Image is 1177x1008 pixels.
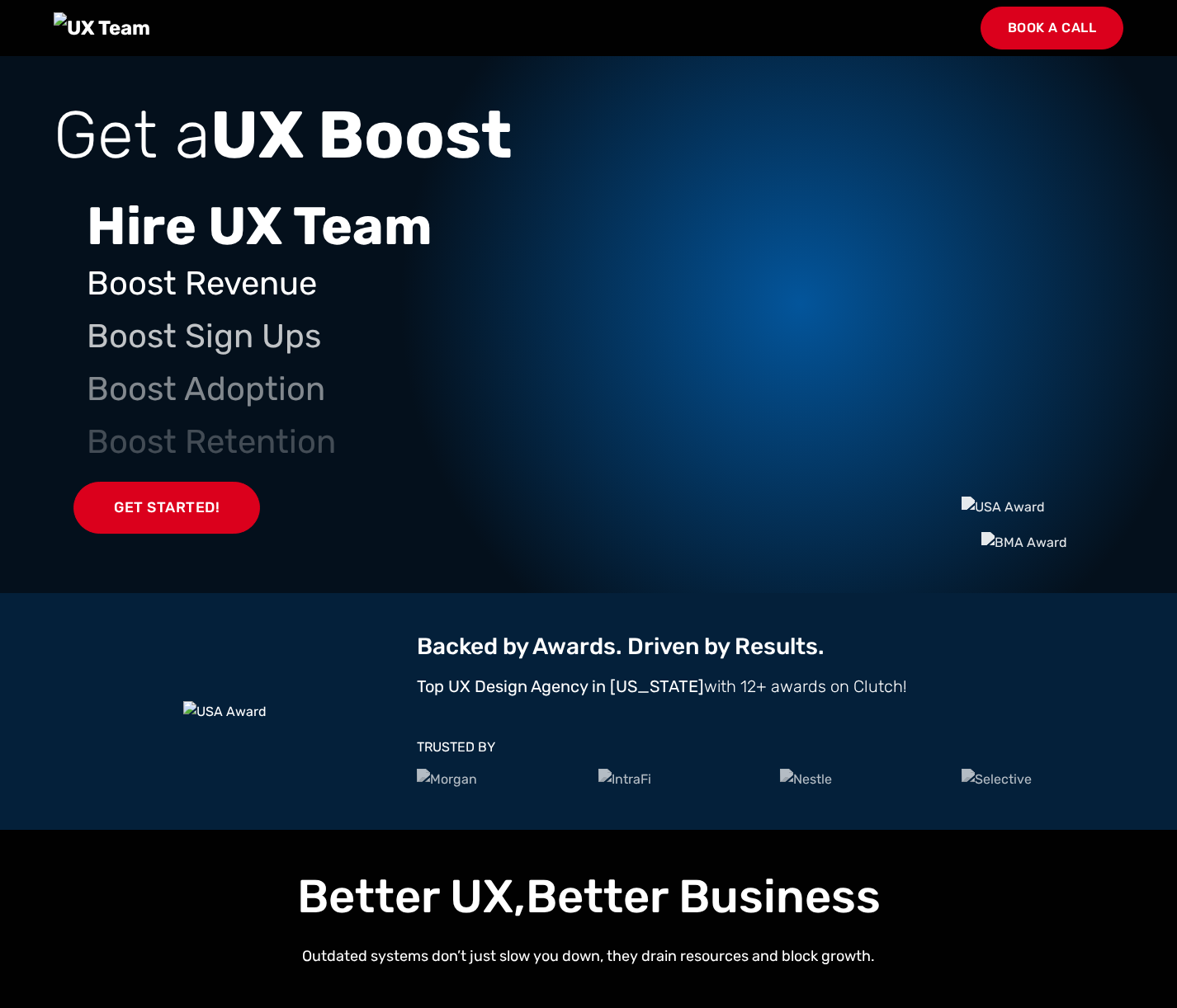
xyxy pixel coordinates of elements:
h3: TRUSTED BY [417,739,1123,755]
a: Book a Call [981,7,1124,49]
span: Hire UX Team [87,195,433,258]
a: Get Started! [73,482,260,533]
span: Better Business [526,869,881,924]
span: UX Boost [210,96,512,174]
img: UX Team [54,12,150,44]
p: with 12+ awards on Clutch! [417,673,1123,699]
h2: Backed by Awards. Driven by Results. [417,633,1123,661]
strong: Top UX Design Agency in [US_STATE] [417,676,704,696]
p: Outdated systems don’t just slow you down, they drain resources and block growth. [54,944,1123,968]
img: USA Award [962,497,1045,518]
img: IntraFi [598,769,651,790]
span: Boost Revenue [87,257,317,310]
span: Boost Retention [87,416,336,469]
span: Boost Adoption [87,363,325,416]
img: Nestle [780,769,832,790]
img: Selective [962,769,1032,790]
h2: Better UX, [54,869,1123,925]
img: Morgan [417,769,477,790]
img: BMA Award [981,532,1067,553]
h1: Get a [54,96,579,175]
img: USA Award [183,701,267,723]
span: Boost Sign Ups [87,310,321,363]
